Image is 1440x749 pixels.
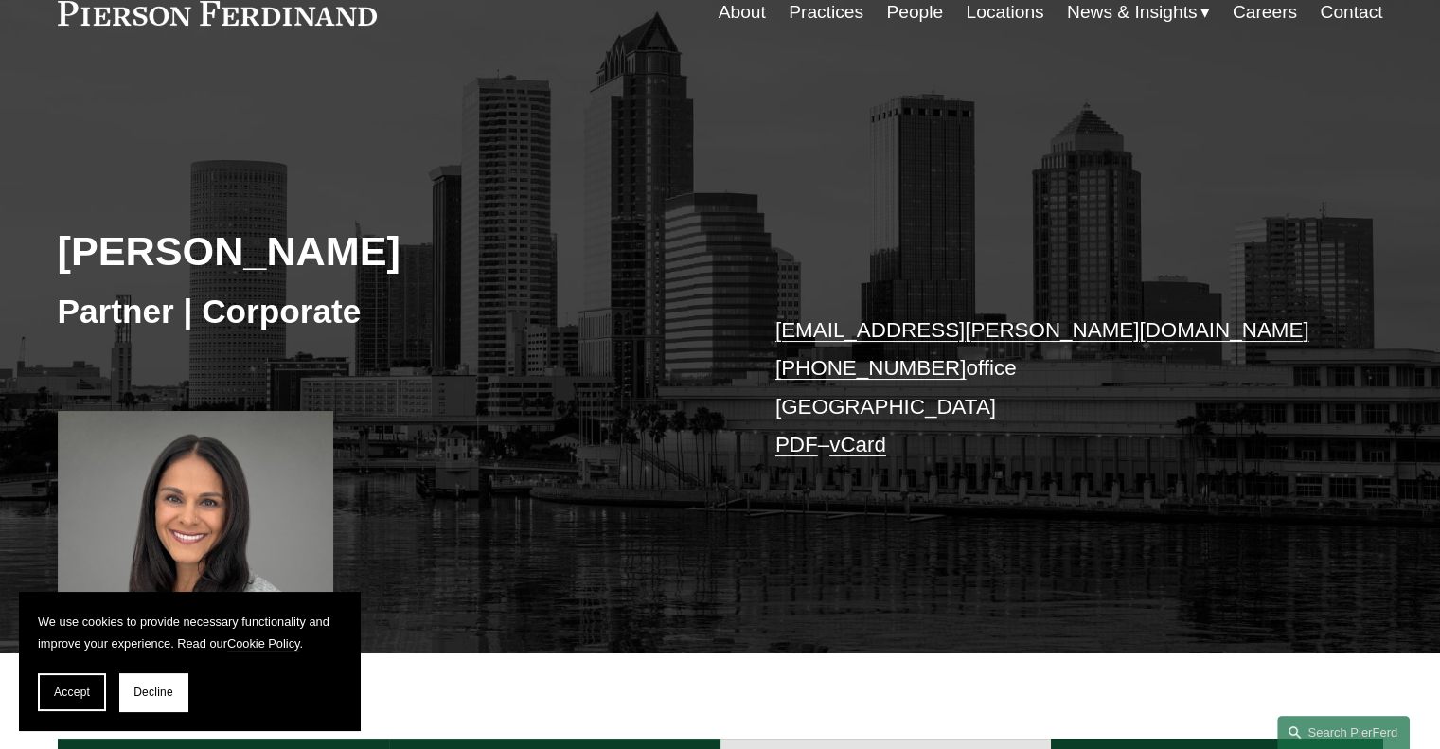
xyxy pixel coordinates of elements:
a: Search this site [1277,716,1410,749]
a: [EMAIL_ADDRESS][PERSON_NAME][DOMAIN_NAME] [775,318,1309,342]
span: Accept [54,686,90,699]
a: Cookie Policy [227,636,300,651]
span: Decline [133,686,173,699]
section: Cookie banner [19,592,360,730]
p: office [GEOGRAPHIC_DATA] – [775,312,1327,464]
a: [PHONE_NUMBER] [775,356,967,380]
a: PDF [775,433,818,456]
h3: Partner | Corporate [58,291,720,332]
h2: [PERSON_NAME] [58,226,720,276]
p: We use cookies to provide necessary functionality and improve your experience. Read our . [38,611,341,654]
button: Decline [119,673,187,711]
a: vCard [829,433,886,456]
button: Accept [38,673,106,711]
